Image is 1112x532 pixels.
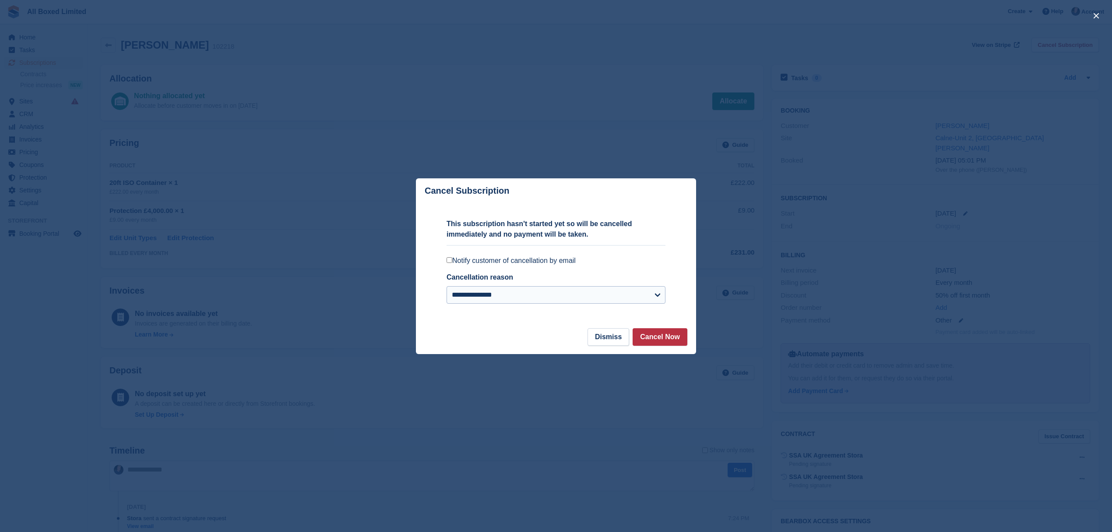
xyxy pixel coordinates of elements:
[447,257,452,263] input: Notify customer of cancellation by email
[447,273,513,281] label: Cancellation reason
[1089,9,1103,23] button: close
[425,186,509,196] p: Cancel Subscription
[633,328,687,346] button: Cancel Now
[447,256,665,265] label: Notify customer of cancellation by email
[588,328,629,346] button: Dismiss
[447,219,665,240] p: This subscription hasn't started yet so will be cancelled immediately and no payment will be taken.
